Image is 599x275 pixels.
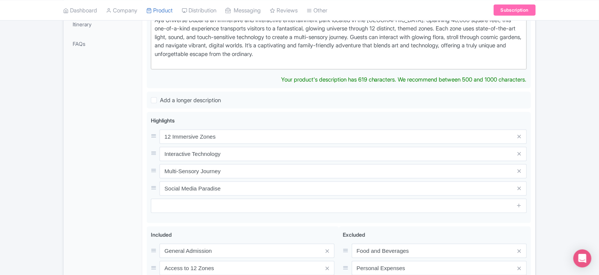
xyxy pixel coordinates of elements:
span: Highlights [151,117,175,124]
span: Included [151,231,172,238]
div: Aya Universe Dubai is an immersive and interactive entertainment park located in the [GEOGRAPHIC_... [155,16,523,67]
a: FAQs [65,35,140,52]
div: Open Intercom Messenger [573,249,591,267]
a: Subscription [494,5,536,16]
span: Add a longer description [160,97,221,104]
div: Your product's description has 619 characters. We recommend between 500 and 1000 characters. [281,76,527,84]
a: Itinerary [65,16,140,33]
span: Excluded [343,231,365,238]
